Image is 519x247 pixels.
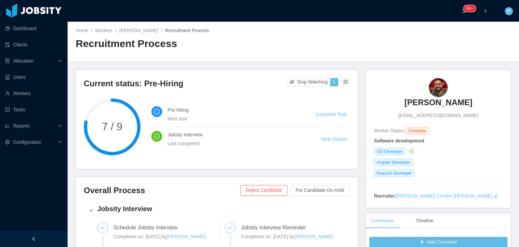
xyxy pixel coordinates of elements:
[13,139,41,145] span: Configuration
[429,78,448,97] img: 6a07a38d-fe78-4c8b-893b-43f42b805b7f_68cdc46c5944b-90w.png
[161,28,162,33] span: /
[5,59,10,63] i: icon: solution
[287,78,330,86] button: icon: eye-invisibleStop Watching
[13,123,30,129] span: Reports
[154,133,160,139] i: icon: check-circle
[114,234,167,239] span: Completed on: [DATE] by
[165,28,209,33] span: Recruitment Process
[374,128,405,133] span: Worker Status:
[119,28,158,33] a: [PERSON_NAME]
[84,78,287,89] h3: Current status: Pre-Hiring
[342,78,350,86] button: icon: setting
[89,208,93,212] i: icon: right
[240,185,287,196] button: Reject Candidate
[167,234,206,239] a: [PERSON_NAME]
[84,121,141,132] span: 7 / 9
[398,112,478,119] span: [EMAIL_ADDRESS][DOMAIN_NAME]
[396,193,492,199] a: [PERSON_NAME] Cóndor [PERSON_NAME]
[462,8,466,13] i: icon: bell
[91,28,92,33] span: /
[374,170,414,177] span: ReactJS Developer
[168,115,299,122] div: Next task
[84,185,240,196] h3: Overall Process
[330,78,338,86] button: 1
[507,7,510,15] span: P
[494,194,498,198] i: icon: edit
[410,213,439,228] div: Timeline
[76,28,88,33] a: Home
[374,138,424,143] strong: Software development
[5,123,10,128] i: icon: line-chart
[5,87,62,100] a: icon: userWorkers
[84,200,350,221] div: icon: rightJobsity Interview
[241,234,294,239] span: Completed on: [DATE] by
[5,140,10,144] i: icon: setting
[114,222,183,233] div: Schedule Jobsity Interview
[76,37,293,51] h2: Recruitment Process
[13,58,34,64] span: Allocation
[374,148,405,155] span: GO Developer
[97,204,344,214] h4: Jobsity Interview
[115,28,117,33] span: /
[5,103,62,116] a: icon: profileTasks
[100,225,105,230] i: icon: check
[168,106,299,114] h4: Pre Hiring
[405,127,429,135] span: Candidate
[154,109,160,115] i: icon: clock-circle
[5,38,62,51] a: icon: auditClients
[321,136,347,142] a: View Details
[408,149,414,154] a: icon: check-circle
[95,28,113,33] a: Workers
[5,22,62,35] a: icon: pie-chartDashboard
[316,112,347,117] a: Complete Task
[409,149,414,154] i: icon: check-circle
[294,234,333,239] a: [PERSON_NAME]
[404,97,472,108] h3: [PERSON_NAME]
[483,8,488,13] i: icon: plus
[241,222,311,233] div: Jobsity Interview Reminder
[366,213,400,228] div: Comments
[374,159,413,166] span: Angular Developer
[227,225,233,230] i: icon: check
[168,140,305,147] div: Last completed
[168,131,305,138] h4: Jobsity Interview
[404,97,472,112] a: [PERSON_NAME]
[464,5,476,12] sup: 1720
[5,70,62,84] a: icon: robotUsers
[374,193,396,199] strong: Recruiter:
[290,185,350,196] button: Put Candidate On Hold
